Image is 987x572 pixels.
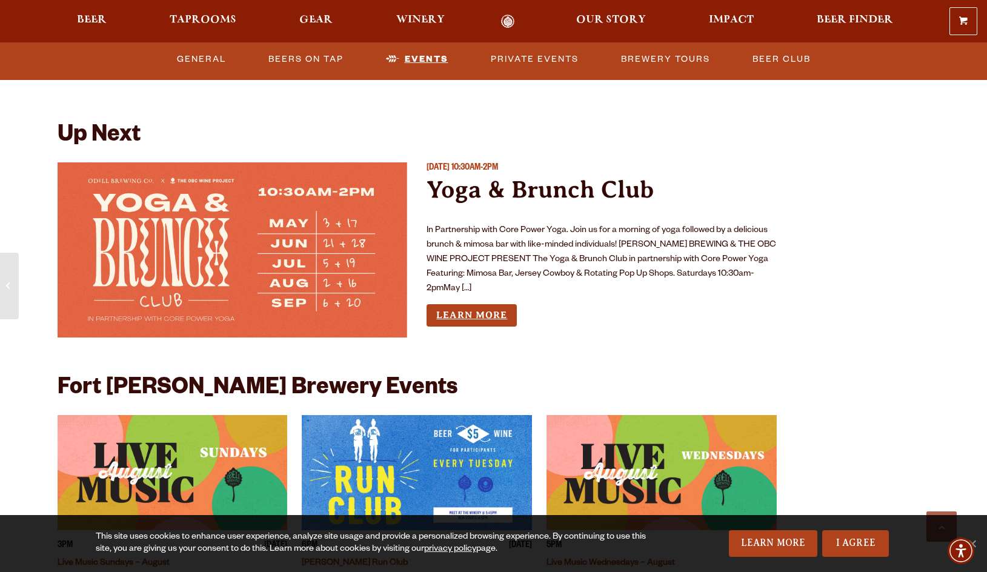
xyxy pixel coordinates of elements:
a: privacy policy [424,545,476,554]
a: View event details [547,415,777,530]
span: 10:30AM-2PM [451,164,498,173]
h2: Fort [PERSON_NAME] Brewery Events [58,376,457,403]
a: View event details [58,415,288,530]
span: Winery [396,15,445,25]
div: Accessibility Menu [948,537,974,564]
a: Learn More [729,530,818,557]
a: I Agree [822,530,889,557]
a: Beer [69,15,115,28]
span: Beer Finder [817,15,893,25]
a: Private Events [486,45,583,73]
a: Beers on Tap [264,45,348,73]
a: Learn more about Yoga & Brunch Club [427,304,517,327]
a: Scroll to top [926,511,957,542]
span: [DATE] [427,164,450,173]
a: Our Story [568,15,654,28]
a: Events [381,45,453,73]
a: General [172,45,231,73]
a: Yoga & Brunch Club [427,176,654,203]
span: Impact [709,15,754,25]
a: Impact [701,15,762,28]
span: Taprooms [170,15,236,25]
span: Our Story [576,15,646,25]
a: Beer Finder [809,15,901,28]
span: Gear [299,15,333,25]
span: Beer [77,15,107,25]
a: Gear [291,15,341,28]
a: Odell Home [485,15,531,28]
p: In Partnership with Core Power Yoga. Join us for a morning of yoga followed by a delicious brunch... [427,224,777,296]
h2: Up Next [58,124,141,150]
div: This site uses cookies to enhance user experience, analyze site usage and provide a personalized ... [96,531,651,556]
a: Brewery Tours [616,45,715,73]
a: Taprooms [162,15,244,28]
a: View event details [58,162,408,338]
a: View event details [302,415,532,530]
a: Beer Club [748,45,816,73]
a: Winery [388,15,453,28]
